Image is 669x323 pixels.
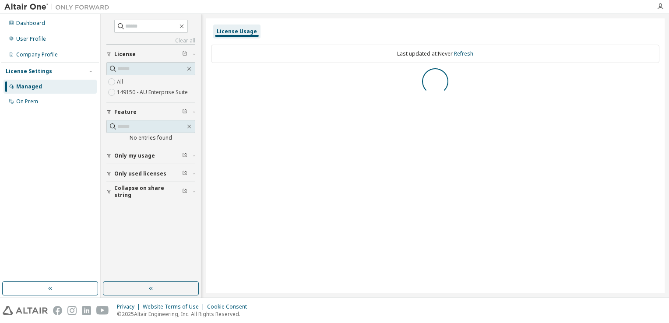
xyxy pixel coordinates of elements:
label: All [117,77,125,87]
span: Clear filter [182,51,187,58]
img: instagram.svg [67,306,77,315]
div: Last updated at: Never [211,45,659,63]
div: Dashboard [16,20,45,27]
img: facebook.svg [53,306,62,315]
img: youtube.svg [96,306,109,315]
button: Collapse on share string [106,182,195,201]
img: Altair One [4,3,114,11]
img: linkedin.svg [82,306,91,315]
span: Collapse on share string [114,185,182,199]
div: On Prem [16,98,38,105]
div: Privacy [117,303,143,310]
span: Only used licenses [114,170,166,177]
p: © 2025 Altair Engineering, Inc. All Rights Reserved. [117,310,252,318]
button: Only my usage [106,146,195,165]
div: Cookie Consent [207,303,252,310]
div: License Settings [6,68,52,75]
span: Clear filter [182,170,187,177]
div: License Usage [217,28,257,35]
button: License [106,45,195,64]
div: User Profile [16,35,46,42]
span: License [114,51,136,58]
button: Feature [106,102,195,122]
span: Clear filter [182,188,187,195]
div: No entries found [106,134,195,141]
label: 149150 - AU Enterprise Suite [117,87,190,98]
a: Refresh [454,50,473,57]
a: Clear all [106,37,195,44]
span: Feature [114,109,137,116]
span: Only my usage [114,152,155,159]
img: altair_logo.svg [3,306,48,315]
div: Managed [16,83,42,90]
span: Clear filter [182,152,187,159]
span: Clear filter [182,109,187,116]
button: Only used licenses [106,164,195,183]
div: Website Terms of Use [143,303,207,310]
div: Company Profile [16,51,58,58]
